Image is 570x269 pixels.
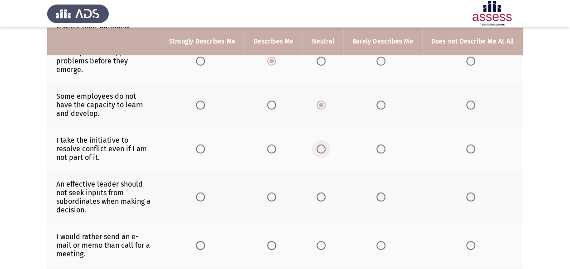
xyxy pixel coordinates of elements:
[317,56,329,65] mat-radio-group: Select an option
[343,28,422,55] th: Rarely Describes Me
[196,144,209,153] mat-radio-group: Select an option
[461,1,523,26] img: Assessment logo of Leadership Styles - THL
[267,240,280,249] mat-radio-group: Select an option
[466,144,479,153] mat-radio-group: Select an option
[160,28,244,55] th: Strongly Describes Me
[466,100,479,109] mat-radio-group: Select an option
[376,100,389,109] mat-radio-group: Select an option
[422,28,523,55] th: Does not Describe Me At All
[196,240,209,249] mat-radio-group: Select an option
[466,240,479,249] mat-radio-group: Select an option
[267,192,280,201] mat-radio-group: Select an option
[376,240,389,249] mat-radio-group: Select an option
[466,56,479,65] mat-radio-group: Select an option
[47,127,160,171] td: I take the initiative to resolve conflict even if I am not part of it.
[466,192,479,201] mat-radio-group: Select an option
[317,240,329,249] mat-radio-group: Select an option
[376,192,389,201] mat-radio-group: Select an option
[47,83,160,127] td: Some employees do not have the capacity to learn and develop.
[196,100,209,109] mat-radio-group: Select an option
[267,100,280,109] mat-radio-group: Select an option
[47,171,160,223] td: An effective leader should not seek inputs from subordinates when making a decision.
[244,28,302,55] th: Describes Me
[267,56,280,65] mat-radio-group: Select an option
[47,223,160,267] td: I would rather send an e-mail or memo than call for a meeting.
[47,1,109,26] img: Assess Talent Management logo
[196,192,209,201] mat-radio-group: Select an option
[317,100,329,109] mat-radio-group: Select an option
[376,144,389,153] mat-radio-group: Select an option
[302,28,343,55] th: Neutral
[317,192,329,201] mat-radio-group: Select an option
[376,56,389,65] mat-radio-group: Select an option
[196,56,209,65] mat-radio-group: Select an option
[317,144,329,153] mat-radio-group: Select an option
[267,144,280,153] mat-radio-group: Select an option
[47,39,160,83] td: I anticipate and approach problems before they emerge.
